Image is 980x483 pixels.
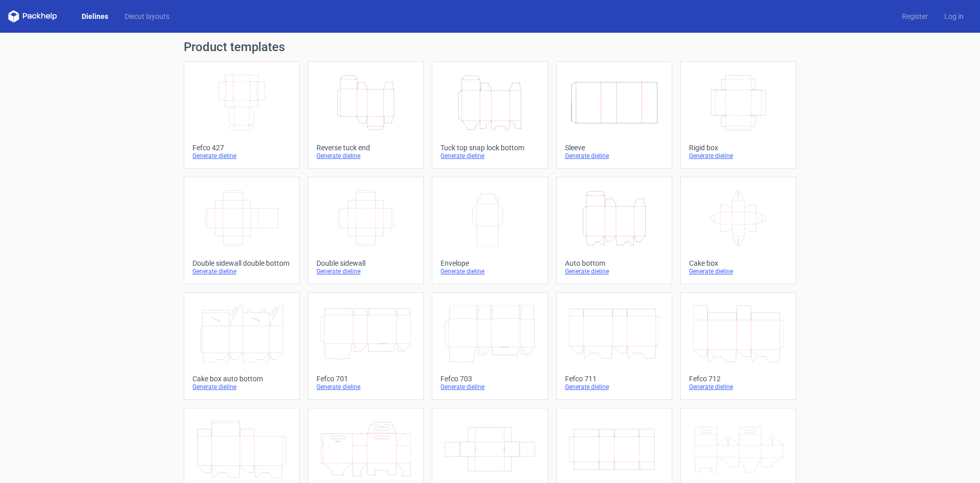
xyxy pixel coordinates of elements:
[556,292,672,400] a: Fefco 711Generate dieline
[73,11,116,21] a: Dielines
[316,375,415,383] div: Fefco 701
[184,41,796,53] h1: Product templates
[308,292,424,400] a: Fefco 701Generate dieline
[184,177,300,284] a: Double sidewall double bottomGenerate dieline
[680,61,796,169] a: Rigid boxGenerate dieline
[432,177,548,284] a: EnvelopeGenerate dieline
[440,375,539,383] div: Fefco 703
[184,292,300,400] a: Cake box auto bottomGenerate dieline
[432,61,548,169] a: Tuck top snap lock bottomGenerate dieline
[689,152,788,160] div: Generate dieline
[316,383,415,391] div: Generate dieline
[308,61,424,169] a: Reverse tuck endGenerate dieline
[689,144,788,152] div: Rigid box
[184,61,300,169] a: Fefco 427Generate dieline
[894,11,936,21] a: Register
[440,267,539,275] div: Generate dieline
[680,177,796,284] a: Cake boxGenerate dieline
[689,259,788,267] div: Cake box
[308,177,424,284] a: Double sidewallGenerate dieline
[316,152,415,160] div: Generate dieline
[556,177,672,284] a: Auto bottomGenerate dieline
[565,375,664,383] div: Fefco 711
[565,267,664,275] div: Generate dieline
[556,61,672,169] a: SleeveGenerate dieline
[116,11,178,21] a: Diecut layouts
[680,292,796,400] a: Fefco 712Generate dieline
[689,383,788,391] div: Generate dieline
[689,267,788,275] div: Generate dieline
[316,267,415,275] div: Generate dieline
[565,152,664,160] div: Generate dieline
[316,144,415,152] div: Reverse tuck end
[565,383,664,391] div: Generate dieline
[565,144,664,152] div: Sleeve
[192,259,291,267] div: Double sidewall double bottom
[192,383,291,391] div: Generate dieline
[192,375,291,383] div: Cake box auto bottom
[192,152,291,160] div: Generate dieline
[689,375,788,383] div: Fefco 712
[440,383,539,391] div: Generate dieline
[432,292,548,400] a: Fefco 703Generate dieline
[440,152,539,160] div: Generate dieline
[440,259,539,267] div: Envelope
[565,259,664,267] div: Auto bottom
[192,267,291,275] div: Generate dieline
[440,144,539,152] div: Tuck top snap lock bottom
[936,11,972,21] a: Log in
[192,144,291,152] div: Fefco 427
[316,259,415,267] div: Double sidewall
